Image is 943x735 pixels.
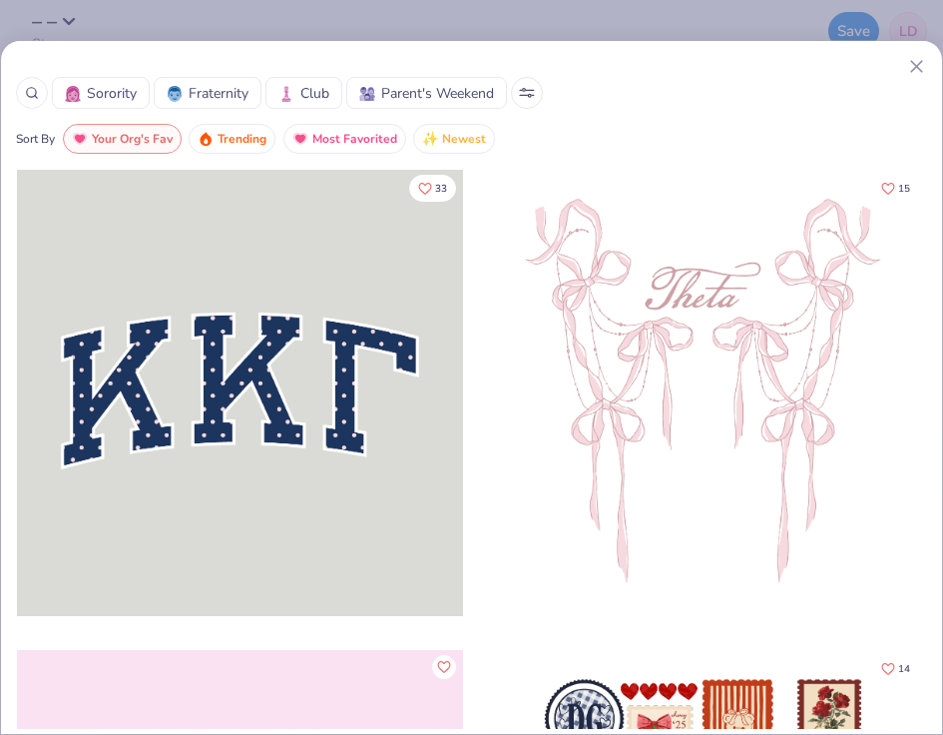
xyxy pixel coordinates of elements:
button: Trending [189,124,275,154]
span: Sorority [87,83,137,104]
span: Your Org's Fav [92,128,173,151]
span: Fraternity [189,83,248,104]
img: Fraternity [167,86,183,102]
img: most_fav.gif [292,131,308,147]
img: newest.gif [422,131,438,147]
span: Trending [218,128,266,151]
button: SororitySorority [52,77,150,109]
span: Newest [442,128,486,151]
button: Newest [413,124,495,154]
span: 33 [435,184,447,194]
span: 14 [898,664,910,674]
button: FraternityFraternity [154,77,261,109]
img: trending.gif [198,131,214,147]
img: Parent's Weekend [359,86,375,102]
span: Most Favorited [312,128,397,151]
button: Sort Popup Button [511,77,543,109]
span: 15 [898,184,910,194]
img: Sorority [65,86,81,102]
div: Sort By [16,130,55,148]
button: Like [872,655,919,682]
button: Most Favorited [283,124,406,154]
button: Like [872,175,919,202]
button: Like [409,175,456,202]
button: Parent's WeekendParent's Weekend [346,77,507,109]
button: Your Org's Fav [63,124,182,154]
img: most_fav.gif [72,131,88,147]
span: Club [300,83,329,104]
button: ClubClub [265,77,342,109]
button: Like [432,655,456,679]
span: Parent's Weekend [381,83,494,104]
img: Club [278,86,294,102]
